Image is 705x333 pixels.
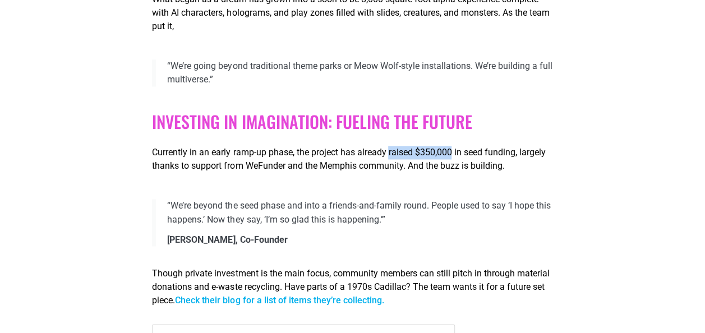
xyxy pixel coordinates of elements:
a: Check their blog for a list of items they’re collecting. [175,294,384,305]
p: Though private investment is the main focus, community members can still pitch in through materia... [152,266,552,307]
p: Currently in an early ramp-up phase, the project has already raised $350,000 in seed funding, lar... [152,146,552,173]
cite: [PERSON_NAME], Co-Founder [167,233,287,246]
h2: Investing in Imagination: Fueling the Future [152,112,552,132]
p: “We’re beyond the seed phase and into a friends-and-family round. People used to say ‘I hope this... [167,199,552,226]
p: “We’re going beyond traditional theme parks or Meow Wolf-style installations. We’re building a fu... [167,59,552,86]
